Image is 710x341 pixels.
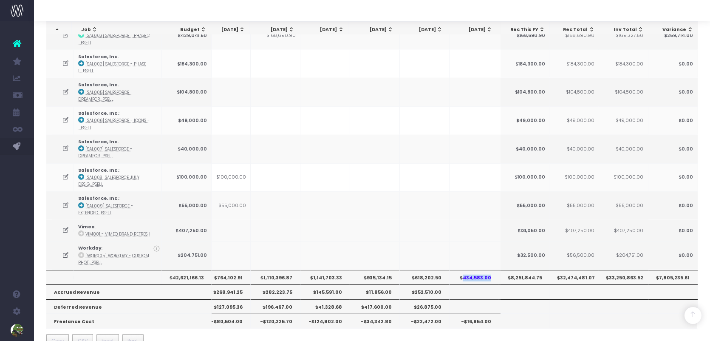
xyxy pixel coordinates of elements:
[74,135,162,163] td: :
[598,220,648,241] td: $407,250.00
[398,22,447,38] th: Nov 25: activate to sort column ascending
[400,284,450,299] th: $252,510.00
[450,314,499,328] th: -$16,854.00
[162,78,212,106] td: $104,800.00
[508,26,545,33] div: Rec This FY
[162,270,212,284] th: $42,621,166.13
[598,21,648,50] td: $169,327.50
[300,284,350,299] th: $145,591.00
[550,22,599,38] th: Rec Total: activate to sort column ascending
[598,163,648,192] td: $100,000.00
[500,106,550,135] td: $49,000.00
[74,241,162,270] td: :
[74,191,162,220] td: :
[447,22,497,38] th: Dec 25: activate to sort column ascending
[549,270,599,284] th: $32,474,481.07
[549,241,599,270] td: $56,500.00
[257,26,294,33] div: [DATE]
[598,106,648,135] td: $49,000.00
[500,135,550,163] td: $40,000.00
[162,135,212,163] td: $40,000.00
[78,253,149,265] abbr: [WOR005] Workday - Custom Photoshoot - Upsell
[648,106,698,135] td: $0.00
[162,21,212,50] td: $429,041.50
[549,163,599,192] td: $100,000.00
[78,195,119,202] strong: Salesforce, Inc.
[400,299,450,314] th: $26,875.00
[162,241,212,270] td: $204,751.00
[606,26,643,33] div: Inv Total
[74,21,162,50] td: :
[406,26,443,33] div: [DATE]
[78,33,150,45] abbr: [SAL003] Salesforce - Phase 2 Design - Brand - Upsell
[598,191,648,220] td: $55,000.00
[501,22,550,38] th: Rec This FY: activate to sort column ascending
[648,241,698,270] td: $0.00
[598,78,648,106] td: $104,800.00
[549,78,599,106] td: $104,800.00
[78,167,119,173] strong: Salesforce, Inc.
[74,50,162,78] td: :
[648,21,698,50] td: $259,714.00
[350,299,400,314] th: $417,600.00
[455,26,492,33] div: [DATE]
[549,21,599,50] td: $168,690.90
[46,22,72,38] th: : activate to sort column descending
[350,284,400,299] th: $11,856.00
[350,270,400,284] th: $935,134.15
[74,78,162,106] td: :
[251,299,300,314] th: $196,467.00
[299,22,348,38] th: Sep 25: activate to sort column ascending
[162,22,211,38] th: Budget: activate to sort column ascending
[350,314,400,328] th: -$34,342.80
[201,191,251,220] td: $55,000.00
[201,314,251,328] th: -$80,504.00
[356,26,393,33] div: [DATE]
[251,284,300,299] th: $282,223.75
[300,314,350,328] th: -$124,802.00
[598,241,648,270] td: $204,751.00
[162,163,212,192] td: $100,000.00
[78,245,102,251] strong: Workday
[598,50,648,78] td: $184,300.00
[500,78,550,106] td: $104,800.00
[400,314,450,328] th: -$22,472.00
[497,22,546,38] th: Jan 26: activate to sort column ascending
[549,220,599,241] td: $407,250.00
[450,270,499,284] th: $434,583.00
[78,110,119,117] strong: Salesforce, Inc.
[598,270,648,284] th: $33,250,863.52
[78,175,139,187] abbr: [SAL008] Salesforce July Design Support - Brand - Upsell
[78,139,119,145] strong: Salesforce, Inc.
[251,21,300,50] td: $168,690.90
[349,22,398,38] th: Oct 25: activate to sort column ascending
[201,163,251,192] td: $100,000.00
[599,22,648,38] th: Inv Total: activate to sort column ascending
[201,284,251,299] th: $268,941.25
[78,224,95,230] strong: Vimeo
[201,299,251,314] th: $127,095.36
[648,191,698,220] td: $0.00
[648,78,698,106] td: $0.00
[549,191,599,220] td: $55,000.00
[74,22,164,38] th: Job: activate to sort column ascending
[78,90,133,102] abbr: [SAL005] Salesforce - Dreamforce Theme - Brand - Upsell
[251,270,300,284] th: $1,110,396.87
[648,22,698,38] th: Variance: activate to sort column ascending
[74,220,162,241] td: :
[500,191,550,220] td: $55,000.00
[46,284,212,299] th: Accrued Revenue
[251,314,300,328] th: -$120,225.70
[557,26,594,33] div: Rec Total
[400,270,450,284] th: $618,202.50
[500,241,550,270] td: $32,500.00
[549,135,599,163] td: $40,000.00
[648,163,698,192] td: $0.00
[85,231,150,237] abbr: VIM001 - Vimeo Brand Refresh
[598,135,648,163] td: $40,000.00
[82,26,159,33] div: Job
[648,270,698,284] th: $7,805,235.61
[201,270,251,284] th: $764,102.91
[648,220,698,241] td: $0.00
[162,191,212,220] td: $55,000.00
